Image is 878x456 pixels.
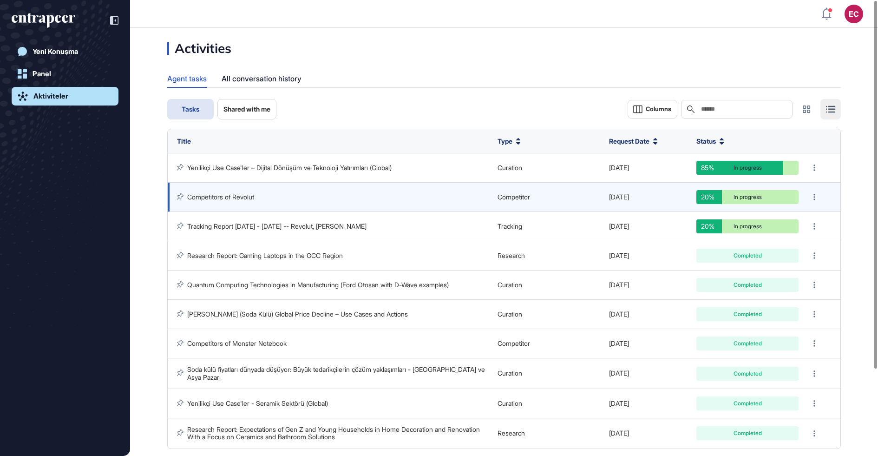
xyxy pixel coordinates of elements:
[498,193,530,201] span: Competitor
[609,164,629,172] span: [DATE]
[187,251,343,259] a: Research Report: Gaming Laptops in the GCC Region
[703,224,792,229] div: In progress
[223,106,270,113] span: Shared with me
[187,164,392,172] a: Yenilikçi Use Case'ler – Dijital Dönüşüm ve Teknoloji Yatırımları (Global)
[609,193,629,201] span: [DATE]
[498,339,530,347] span: Competitor
[696,161,783,175] div: 85%
[609,310,629,318] span: [DATE]
[609,339,629,347] span: [DATE]
[222,70,301,88] div: All conversation history
[609,136,649,146] span: Request Date
[498,222,522,230] span: Tracking
[696,136,716,146] span: Status
[217,99,276,119] button: Shared with me
[12,13,75,28] div: entrapeer-logo
[609,281,629,289] span: [DATE]
[187,399,328,407] a: Yenilikçi Use Case'ler - Seramik Sektörü (Global)
[646,106,671,112] span: Columns
[703,401,792,406] div: Completed
[12,87,118,106] a: Aktiviteler
[609,399,629,407] span: [DATE]
[609,136,658,146] button: Request Date
[845,5,863,23] button: EC
[609,251,629,259] span: [DATE]
[187,281,449,289] a: Quantum Computing Technologies in Manufacturing (Ford Otosan with D-Wave examples)
[187,365,487,381] a: Soda külü fiyatları dünyada düşüyor: Büyük tedarikçilerin çözüm yaklaşımları - [GEOGRAPHIC_DATA] ...
[177,137,191,145] span: Title
[609,369,629,377] span: [DATE]
[33,70,51,78] div: Panel
[498,136,512,146] span: Type
[696,219,722,233] div: 20%
[498,429,525,437] span: Research
[167,42,231,55] div: Activities
[498,310,522,318] span: Curation
[498,136,521,146] button: Type
[703,165,792,171] div: In progress
[609,222,629,230] span: [DATE]
[187,222,367,230] a: Tracking Report [DATE] - [DATE] -- Revolut, [PERSON_NAME]
[187,193,254,201] a: Competitors of Revolut
[33,47,78,56] div: Yeni Konuşma
[696,190,722,204] div: 20%
[498,164,522,172] span: Curation
[33,92,68,100] div: Aktiviteler
[609,429,629,437] span: [DATE]
[182,106,199,113] span: Tasks
[187,339,287,347] a: Competitors of Monster Notebook
[696,136,724,146] button: Status
[187,310,408,318] a: [PERSON_NAME] (Soda Külü) Global Price Decline – Use Cases and Actions
[498,399,522,407] span: Curation
[167,99,214,119] button: Tasks
[187,425,482,441] a: Research Report: Expectations of Gen Z and Young Households in Home Decoration and Renovation Wit...
[628,100,677,119] button: Columns
[12,42,118,61] a: Yeni Konuşma
[167,70,207,87] div: Agent tasks
[498,281,522,289] span: Curation
[703,282,792,288] div: Completed
[703,341,792,346] div: Completed
[703,311,792,317] div: Completed
[703,194,792,200] div: In progress
[703,371,792,377] div: Completed
[703,430,792,436] div: Completed
[703,253,792,258] div: Completed
[498,369,522,377] span: Curation
[498,251,525,259] span: Research
[12,65,118,83] a: Panel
